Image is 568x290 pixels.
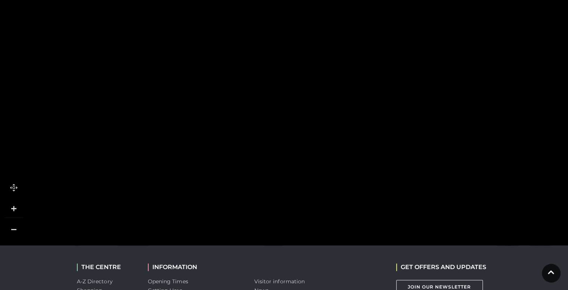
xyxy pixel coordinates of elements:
h2: THE CENTRE [77,263,137,271]
a: Visitor information [254,278,305,285]
a: Opening Times [148,278,188,285]
a: A-Z Directory [77,278,112,285]
h2: INFORMATION [148,263,243,271]
h2: GET OFFERS AND UPDATES [396,263,486,271]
